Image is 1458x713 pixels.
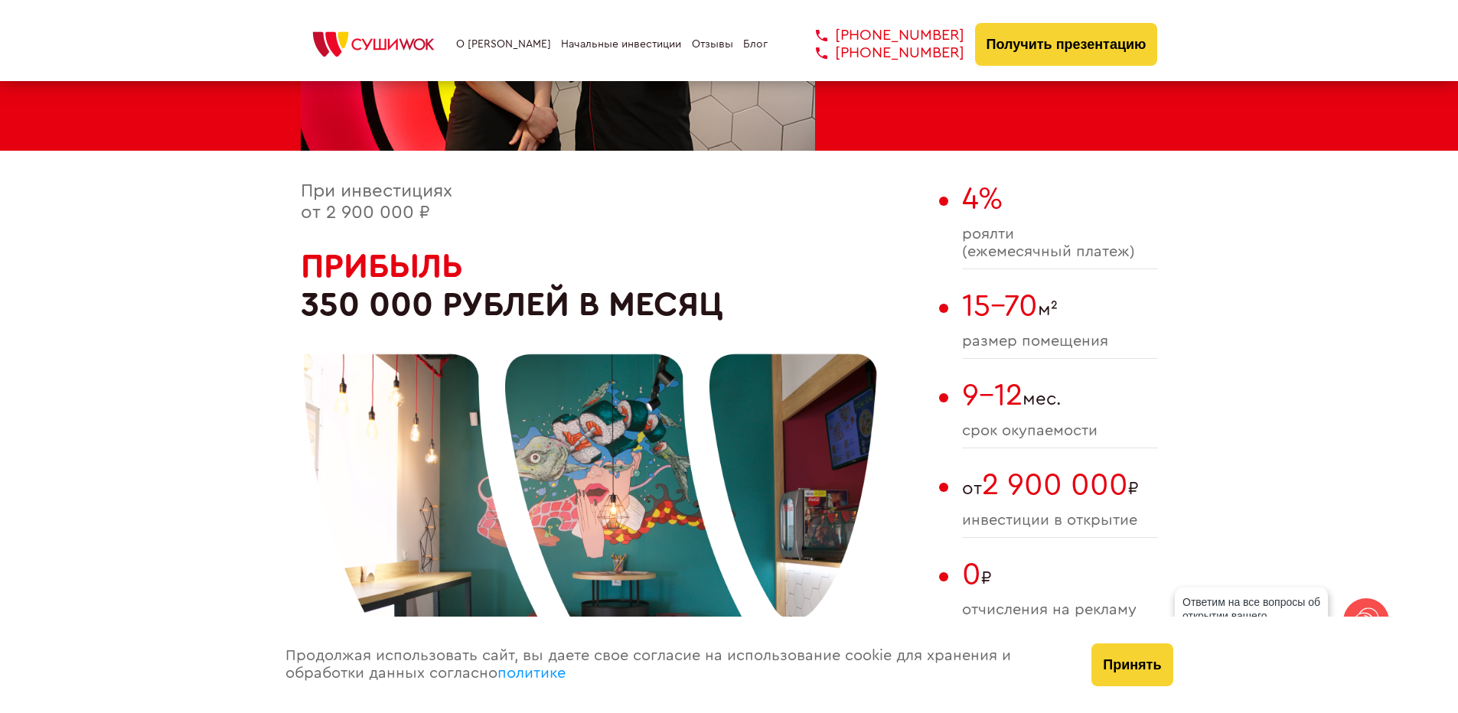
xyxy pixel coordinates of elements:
img: СУШИWOK [301,28,446,61]
span: 9-12 [962,380,1023,411]
span: 2 900 000 [982,470,1128,500]
span: инвестиции в открытие [962,512,1158,529]
a: [PHONE_NUMBER] [793,44,964,62]
span: м² [962,288,1158,324]
a: [PHONE_NUMBER] [793,27,964,44]
span: 0 [962,559,981,590]
h2: 350 000 рублей в месяц [301,247,931,324]
span: от ₽ [962,467,1158,503]
span: 4% [962,184,1003,214]
div: Ответим на все вопросы об открытии вашего [PERSON_NAME]! [1175,588,1328,644]
div: Продолжая использовать сайт, вы даете свое согласие на использование cookie для хранения и обрабо... [270,617,1077,713]
span: Прибыль [301,249,463,283]
span: отчисления на рекламу [962,601,1158,619]
a: Начальные инвестиции [561,38,681,50]
a: Отзывы [692,38,733,50]
a: Блог [743,38,768,50]
span: ₽ [962,557,1158,592]
span: роялти (ежемесячный платеж) [962,226,1158,261]
span: cрок окупаемости [962,422,1158,440]
button: Принять [1091,643,1173,686]
span: размер помещения [962,333,1158,350]
a: О [PERSON_NAME] [456,38,551,50]
a: политике [497,666,566,681]
button: Получить презентацию [975,23,1158,66]
span: При инвестициях от 2 900 000 ₽ [301,182,452,222]
span: 15-70 [962,291,1038,321]
span: мес. [962,378,1158,413]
